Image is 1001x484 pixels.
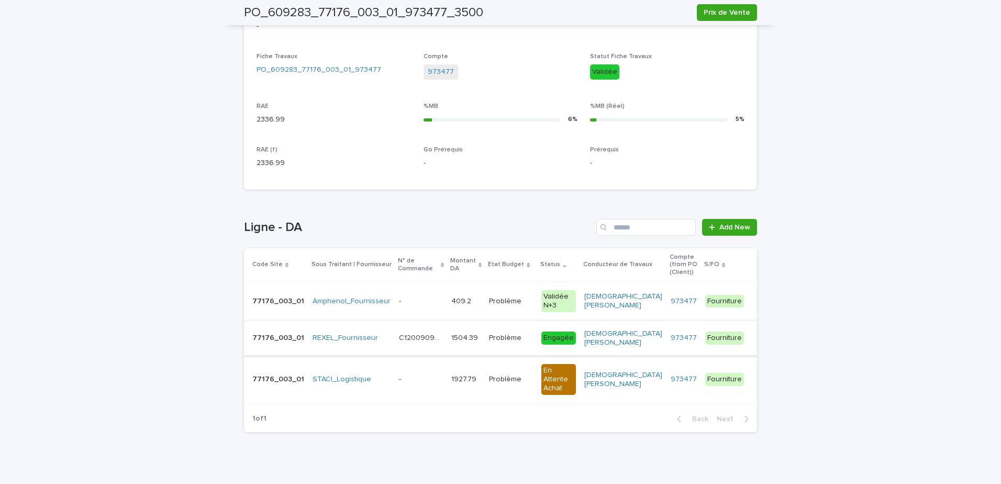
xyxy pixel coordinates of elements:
[590,158,744,169] p: -
[244,321,761,356] tr: 77176_003_0177176_003_01 REXEL_Fournisseur C12009097 et C12007651C12009097 et C12007651 1504.3915...
[257,21,744,32] p: -
[257,64,381,75] a: PO_609283_77176_003_01_973477
[671,297,697,306] a: 973477
[489,373,524,384] p: Problème
[399,295,403,306] p: -
[670,251,698,278] p: Compte (from PO (Client))
[424,53,448,60] span: Compte
[451,295,473,306] p: 409.2
[717,415,740,423] span: Next
[257,147,277,153] span: RAE (f)
[669,414,713,424] button: Back
[584,371,662,389] a: [DEMOGRAPHIC_DATA][PERSON_NAME]
[398,255,438,274] p: N° de Commande
[583,259,652,270] p: Conducteur de Travaux
[424,158,578,169] p: -
[450,255,476,274] p: Montant DA
[713,414,757,424] button: Next
[451,373,479,384] p: 1927.79
[244,282,761,321] tr: 77176_003_0177176_003_01 Amphenol_Fournisseur -- 409.2409.2 ProblèmeProblème Validée N+3[DEMOGRAP...
[736,114,744,125] div: 5 %
[705,332,744,345] div: Fourniture
[704,259,719,270] p: S/FO
[257,103,269,109] span: RAE
[590,64,619,80] div: Validée
[697,4,757,21] button: Prix de Vente
[596,219,696,236] input: Search
[313,334,378,343] a: REXEL_Fournisseur
[244,220,592,235] h1: Ligne - DA
[590,147,619,153] span: Prérequis
[313,375,371,384] a: STACI_Logistique
[244,5,483,20] h2: PO_609283_77176_003_01_973477_3500
[257,114,411,125] p: 2336.99
[252,373,306,384] p: 77176_003_01
[568,114,577,125] div: 6 %
[671,375,697,384] a: 973477
[584,329,662,347] a: [DEMOGRAPHIC_DATA][PERSON_NAME]
[451,332,480,343] p: 1504.39
[541,364,576,394] div: En Attente Achat
[705,295,744,308] div: Fourniture
[399,332,445,343] p: C12009097 et C12007651
[584,292,662,310] a: [DEMOGRAPHIC_DATA][PERSON_NAME]
[541,332,576,345] div: Engagée
[257,158,411,169] p: 2336.99
[424,147,463,153] span: Go Prérequis
[489,332,524,343] p: Problème
[705,373,744,386] div: Fourniture
[488,259,524,270] p: Etat Budget
[489,295,524,306] p: Problème
[252,332,306,343] p: 77176_003_01
[719,224,750,231] span: Add New
[704,7,750,18] span: Prix de Vente
[590,53,652,60] span: Statut Fiche Travaux
[541,290,576,312] div: Validée N+3
[312,259,392,270] p: Sous Traitant | Fournisseur
[252,295,306,306] p: 77176_003_01
[671,334,697,343] a: 973477
[399,373,403,384] p: -
[702,219,757,236] a: Add New
[244,406,275,432] p: 1 of 1
[686,415,708,423] span: Back
[252,259,283,270] p: Code Site
[590,103,625,109] span: %MB (Réel)
[257,53,297,60] span: Fiche Travaux
[313,297,391,306] a: Amphenol_Fournisseur
[428,67,454,78] a: 973477
[540,259,560,270] p: Status
[244,356,761,403] tr: 77176_003_0177176_003_01 STACI_Logistique -- 1927.791927.79 ProblèmeProblème En Attente Achat[DEM...
[424,103,438,109] span: %MB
